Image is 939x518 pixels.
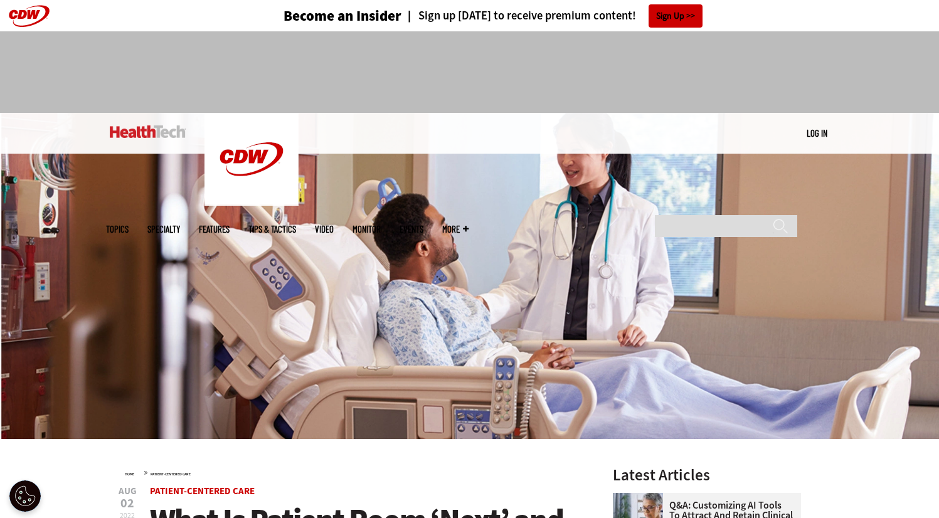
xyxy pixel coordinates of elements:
img: Home [110,125,186,138]
div: » [125,467,580,477]
a: Sign up [DATE] to receive premium content! [401,10,636,22]
a: Home [125,472,134,477]
a: Events [400,225,423,234]
div: Cookie Settings [9,480,41,512]
a: CDW [204,196,299,209]
a: Sign Up [649,4,703,28]
a: Tips & Tactics [248,225,296,234]
a: MonITor [353,225,381,234]
a: Video [315,225,334,234]
a: Become an Insider [236,9,401,23]
a: Features [199,225,230,234]
span: 02 [119,497,137,510]
div: User menu [807,127,827,140]
h3: Become an Insider [284,9,401,23]
span: Aug [119,487,137,496]
a: Patient-Centered Care [151,472,191,477]
span: More [442,225,469,234]
img: Home [204,113,299,206]
span: Specialty [147,225,180,234]
button: Open Preferences [9,480,41,512]
span: Topics [106,225,129,234]
a: Patient-Centered Care [150,485,255,497]
a: Log in [807,127,827,139]
h3: Latest Articles [613,467,801,483]
a: doctor on laptop [613,493,669,503]
iframe: advertisement [241,44,698,100]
